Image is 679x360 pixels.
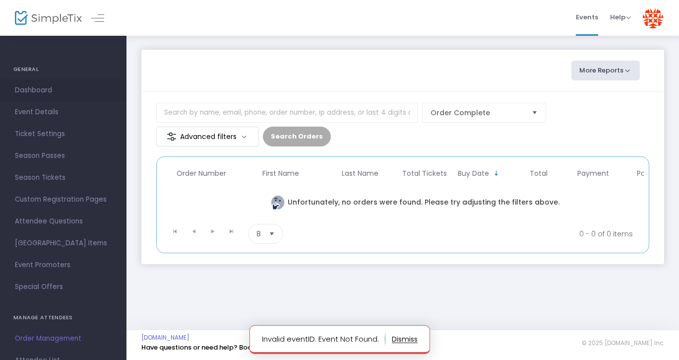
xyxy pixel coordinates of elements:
[493,169,500,177] span: Sortable
[582,339,664,347] span: © 2025 [DOMAIN_NAME] Inc.
[167,132,177,142] img: filter
[342,169,378,178] span: Last Name
[15,237,112,250] span: [GEOGRAPHIC_DATA] Items
[15,332,112,345] span: Order Management
[15,84,112,97] span: Dashboard
[177,169,226,178] span: Order Number
[162,162,644,220] div: Data table
[256,229,261,239] span: 8
[458,169,489,178] span: Buy Date
[15,215,112,228] span: Attendee Questions
[15,193,112,206] span: Custom Registration Pages
[270,195,285,210] img: face thinking
[15,281,112,293] span: Special Offers
[15,128,112,141] span: Ticket Settings
[156,103,418,123] input: Search by name, email, phone, order number, ip address, or last 4 digits of card
[141,343,347,352] a: Have questions or need help? Book an onboarding session here
[15,259,112,272] span: Event Promoters
[15,106,112,119] span: Event Details
[156,127,259,146] m-button: Advanced filters
[571,61,640,80] button: More Reports
[577,169,609,178] span: Payment
[400,162,449,185] th: Total Tickets
[392,331,418,347] button: dismiss
[262,169,299,178] span: First Name
[381,224,633,244] kendo-pager-info: 0 - 0 of 0 items
[610,12,631,22] span: Help
[13,60,113,79] h4: GENERAL
[637,169,649,178] span: PoS
[162,185,668,220] td: Unfortunately, no orders were found. Please try adjusting the filters above.
[262,331,385,347] p: Invalid eventID. Event Not Found.
[15,171,112,184] span: Season Tickets
[530,169,548,178] span: Total
[431,108,524,118] span: Order Complete
[141,334,189,342] a: [DOMAIN_NAME]
[576,4,598,30] span: Events
[13,308,113,328] h4: MANAGE ATTENDEES
[528,103,542,122] button: Select
[15,149,112,162] span: Season Passes
[265,224,279,243] button: Select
